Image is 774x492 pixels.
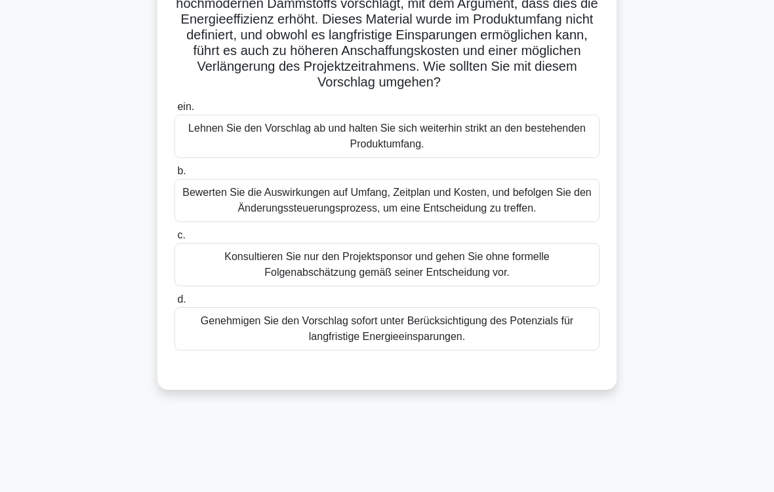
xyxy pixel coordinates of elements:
span: d. [177,293,186,305]
span: c. [177,229,185,240]
div: Genehmigen Sie den Vorschlag sofort unter Berücksichtigung des Potenzials für langfristige Energi... [174,307,600,350]
div: Konsultieren Sie nur den Projektsponsor und gehen Sie ohne formelle Folgenabschätzung gemäß seine... [174,243,600,286]
div: Bewerten Sie die Auswirkungen auf Umfang, Zeitplan und Kosten, und befolgen Sie den Änderungssteu... [174,179,600,222]
span: b. [177,165,186,176]
div: Lehnen Sie den Vorschlag ab und halten Sie sich weiterhin strikt an den bestehenden Produktumfang. [174,115,600,158]
span: ein. [177,101,194,112]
